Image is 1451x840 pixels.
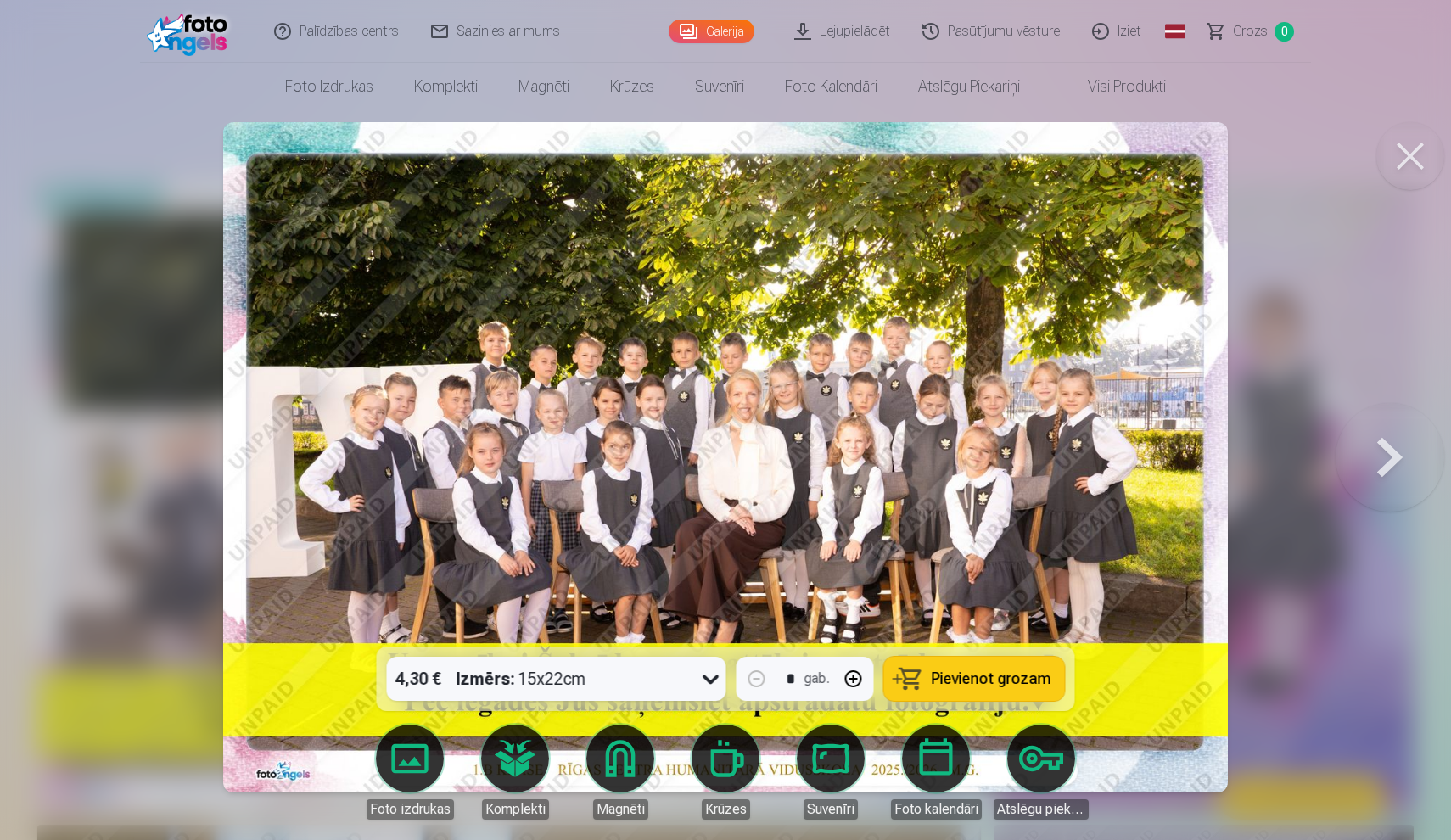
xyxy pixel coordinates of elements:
a: Krūzes [590,63,675,110]
a: Suvenīri [783,725,878,820]
a: Foto izdrukas [362,725,457,820]
span: Grozs [1233,21,1268,42]
div: Foto kalendāri [891,799,982,820]
span: Pievienot grozam [932,671,1051,686]
a: Suvenīri [675,63,765,110]
a: Foto kalendāri [888,725,983,820]
strong: Izmērs : [457,667,515,691]
a: Atslēgu piekariņi [994,725,1089,820]
a: Galerija [669,20,754,43]
div: 15x22cm [457,657,586,701]
a: Foto kalendāri [765,63,898,110]
img: /fa1 [147,7,235,56]
div: Foto izdrukas [367,799,454,820]
a: Magnēti [498,63,590,110]
span: 0 [1275,22,1294,42]
a: Komplekti [468,725,563,820]
div: gab. [804,669,830,689]
a: Foto izdrukas [265,63,394,110]
div: Suvenīri [804,799,858,820]
div: Magnēti [593,799,648,820]
div: Atslēgu piekariņi [994,799,1089,820]
button: Pievienot grozam [884,657,1065,701]
div: Komplekti [482,799,549,820]
div: 4,30 € [387,657,450,701]
a: Visi produkti [1040,63,1186,110]
a: Magnēti [573,725,668,820]
a: Atslēgu piekariņi [898,63,1040,110]
div: Krūzes [702,799,750,820]
a: Komplekti [394,63,498,110]
a: Krūzes [678,725,773,820]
